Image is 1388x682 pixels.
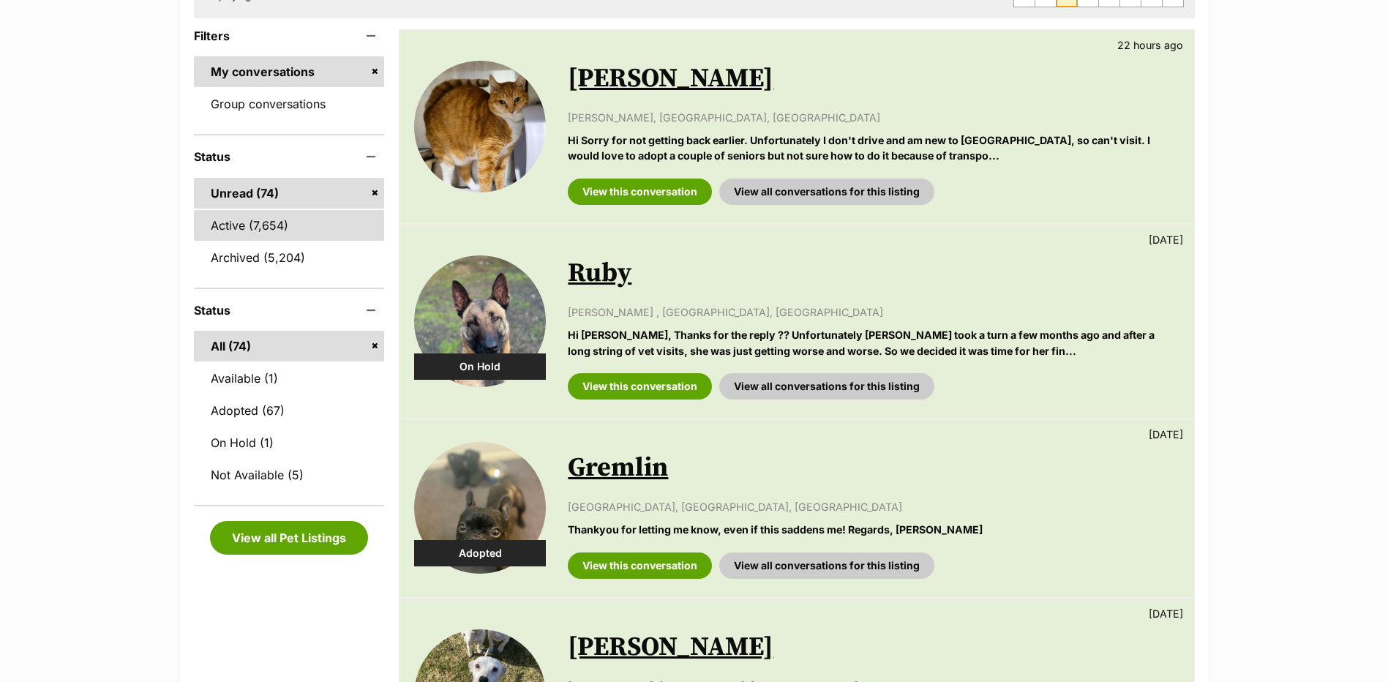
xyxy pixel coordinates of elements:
a: Not Available (5) [194,460,385,490]
header: Filters [194,29,385,42]
div: On Hold [414,353,546,380]
a: All (74) [194,331,385,361]
p: [DATE] [1149,427,1183,442]
p: Hi Sorry for not getting back earlier. Unfortunately I don't drive and am new to [GEOGRAPHIC_DATA... [568,132,1179,164]
a: Available (1) [194,363,385,394]
img: Jenny [414,61,546,192]
p: Thankyou for Ietting me know, even if this saddens me! Regards, [PERSON_NAME] [568,522,1179,537]
a: View this conversation [568,179,712,205]
a: Gremlin [568,451,668,484]
a: Adopted (67) [194,395,385,426]
p: [GEOGRAPHIC_DATA], [GEOGRAPHIC_DATA], [GEOGRAPHIC_DATA] [568,499,1179,514]
a: View all Pet Listings [210,521,368,555]
a: Group conversations [194,89,385,119]
header: Status [194,304,385,317]
a: View all conversations for this listing [719,373,934,400]
a: View all conversations for this listing [719,552,934,579]
p: [DATE] [1149,232,1183,247]
a: View all conversations for this listing [719,179,934,205]
p: Hi [PERSON_NAME], Thanks for the reply ?? Unfortunately [PERSON_NAME] took a turn a few months ag... [568,327,1179,359]
header: Status [194,150,385,163]
p: 22 hours ago [1117,37,1183,53]
p: [DATE] [1149,606,1183,621]
a: Active (7,654) [194,210,385,241]
a: On Hold (1) [194,427,385,458]
a: View this conversation [568,552,712,579]
a: Unread (74) [194,178,385,209]
img: Ruby [414,255,546,387]
p: [PERSON_NAME] , [GEOGRAPHIC_DATA], [GEOGRAPHIC_DATA] [568,304,1179,320]
a: [PERSON_NAME] [568,62,773,95]
a: Ruby [568,257,631,290]
a: Archived (5,204) [194,242,385,273]
div: Adopted [414,540,546,566]
a: View this conversation [568,373,712,400]
a: [PERSON_NAME] [568,631,773,664]
img: Gremlin [414,442,546,574]
a: My conversations [194,56,385,87]
p: [PERSON_NAME], [GEOGRAPHIC_DATA], [GEOGRAPHIC_DATA] [568,110,1179,125]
